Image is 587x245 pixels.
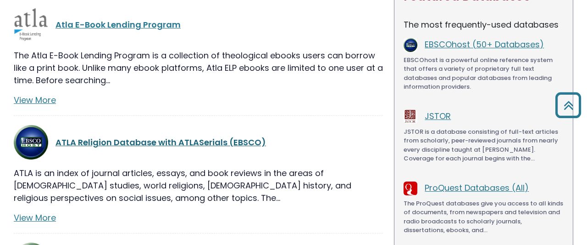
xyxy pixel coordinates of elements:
a: EBSCOhost (50+ Databases) [425,39,544,50]
p: The most frequently-used databases [404,18,564,31]
a: Atla E-Book Lending Program [55,19,181,30]
p: The ProQuest databases give you access to all kinds of documents, from newspapers and television ... [404,199,564,235]
a: ProQuest Databases (All) [425,182,529,194]
a: Back to Top [552,97,585,114]
a: View More [14,212,56,223]
p: JSTOR is a database consisting of full-text articles from scholarly, peer-reviewed journals from ... [404,127,564,163]
p: EBSCOhost is a powerful online reference system that offers a variety of proprietary full text da... [404,56,564,91]
a: View More [14,94,56,106]
p: ATLA is an index of journal articles, essays, and book reviews in the areas of [DEMOGRAPHIC_DATA]... [14,167,383,204]
a: JSTOR [425,110,451,122]
a: ATLA Religion Database with ATLASerials (EBSCO) [55,137,266,148]
p: The Atla E-Book Lending Program is a collection of theological ebooks users can borrow like a pri... [14,49,383,86]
